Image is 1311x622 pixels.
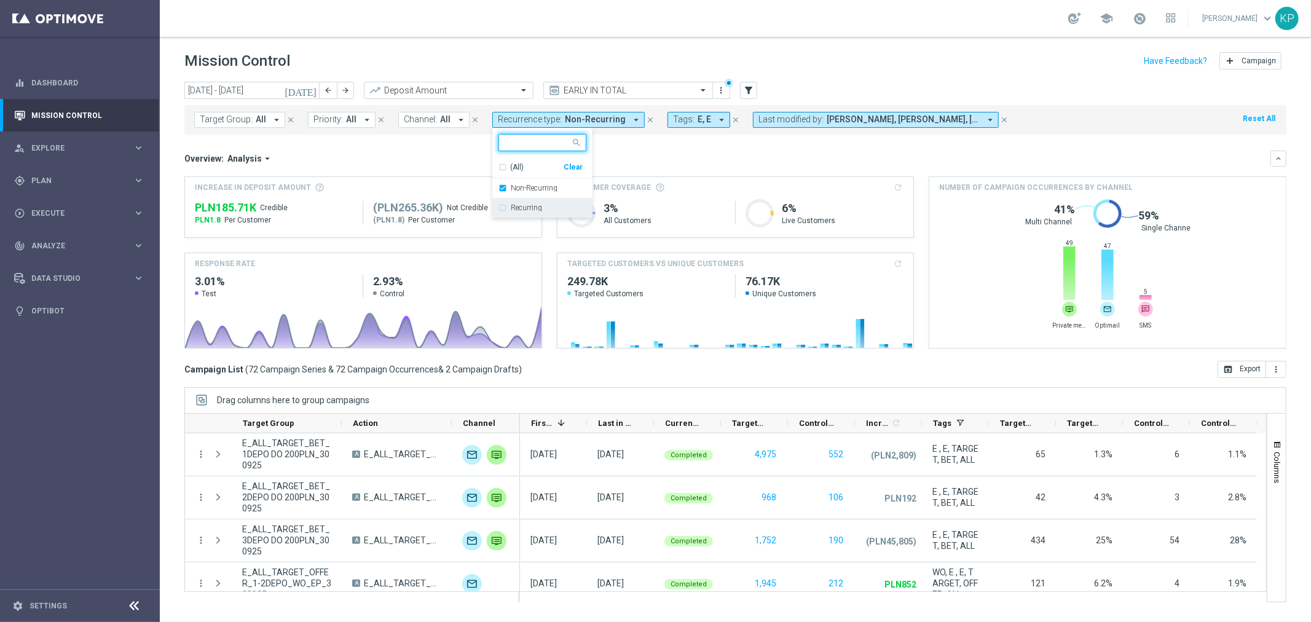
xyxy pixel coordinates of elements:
[285,113,296,127] button: close
[462,445,482,465] img: Optimail
[866,419,889,428] span: Increase
[530,535,557,546] div: 30 Sep 2025, Tuesday
[133,142,144,154] i: keyboard_arrow_right
[1218,364,1286,374] multiple-options-button: Export to CSV
[242,438,331,471] span: E_ALL_TARGET_BET_1DEPO DO 200PLN_300925
[1141,223,1192,233] span: Single Channel
[731,116,740,124] i: close
[1275,7,1299,30] div: KP
[498,198,586,218] div: Recurring
[664,449,713,460] colored-tag: Completed
[598,419,633,428] span: Last in Range
[664,535,713,546] colored-tag: Completed
[1036,492,1045,502] span: 42
[202,289,216,299] span: Test
[195,578,207,589] i: more_vert
[631,114,642,125] i: arrow_drop_down
[827,533,844,548] button: 190
[866,536,916,547] p: (PLN45,805)
[673,114,695,125] span: Tags:
[195,274,353,289] h2: 3.01%
[227,153,262,164] span: Analysis
[463,419,495,428] span: Channel
[30,602,67,610] a: Settings
[224,153,277,164] button: Analysis arrow_drop_down
[530,492,557,503] div: 30 Sep 2025, Tuesday
[470,113,481,127] button: close
[1218,361,1266,378] button: open_in_browser Export
[664,578,713,589] colored-tag: Completed
[376,113,387,127] button: close
[361,114,372,125] i: arrow_drop_down
[1225,56,1235,66] i: add
[1094,492,1112,502] span: 4.3%
[31,66,144,99] a: Dashboard
[519,364,522,375] span: )
[665,419,700,428] span: Current Status
[1129,321,1163,329] span: SMS
[14,78,145,88] div: equalizer Dashboard
[195,492,207,503] button: more_vert
[933,419,951,428] span: Tags
[462,531,482,551] img: Optimail
[14,176,145,186] div: gps_fixed Plan keyboard_arrow_right
[1062,302,1077,317] div: Private message
[14,240,25,251] i: track_changes
[932,529,978,551] span: E , E, TARGET, BET, ALL
[758,114,824,125] span: Last modified by:
[337,82,354,99] button: arrow_forward
[487,531,506,551] img: Private message
[530,449,557,460] div: 30 Sep 2025, Tuesday
[195,535,207,546] i: more_vert
[313,114,343,125] span: Priority:
[492,157,593,218] ng-dropdown-panel: Options list
[1134,419,1169,428] span: Control Responders
[604,216,725,226] p: All Customers
[242,481,331,514] span: E_ALL_TARGET_BET_2DEPO DO 200PLN_300925
[1242,57,1276,65] span: Campaign
[286,116,295,124] i: close
[133,272,144,284] i: keyboard_arrow_right
[746,289,904,299] span: Unique Customers
[1031,535,1045,545] span: 434
[1266,361,1286,378] button: more_vert
[408,215,455,225] span: Per Customer
[262,153,273,164] i: arrow_drop_down
[242,524,331,557] span: E_ALL_TARGET_BET_3DEPO DO 200PLN_300925
[698,114,711,125] span: E, E
[14,143,145,153] div: person_search Explore keyboard_arrow_right
[369,84,381,96] i: trending_up
[932,486,978,508] span: E , E, TARGET, BET, ALL
[1228,578,1246,588] span: 1.9%
[31,210,133,217] span: Execute
[346,114,356,125] span: All
[871,450,916,461] p: (PLN2,809)
[730,113,741,127] button: close
[373,215,404,225] span: (PLN1.8)
[1230,535,1246,545] span: 28%
[31,144,133,152] span: Explore
[746,274,904,289] h2: 76,165
[740,82,757,99] button: filter_alt
[200,114,253,125] span: Target Group:
[242,567,331,600] span: E_ALL_TARGET_OFFER_1-2DEPO_WO_EP_300925
[14,143,133,154] div: Explore
[511,204,542,211] label: Recurring
[760,490,778,505] button: 968
[14,208,25,219] i: play_circle_outline
[1100,302,1115,317] div: Optimail
[1094,578,1112,588] span: 6.2%
[14,240,133,251] div: Analyze
[717,85,726,95] i: more_vert
[646,116,655,124] i: close
[487,445,506,465] div: Private message
[667,112,730,128] button: Tags: E, E arrow_drop_down
[487,488,506,508] img: Private message
[271,114,282,125] i: arrow_drop_down
[1094,449,1112,459] span: 1.3%
[352,537,360,544] span: A
[133,240,144,251] i: keyboard_arrow_right
[671,451,707,459] span: Completed
[597,492,624,503] div: 30 Sep 2025, Tuesday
